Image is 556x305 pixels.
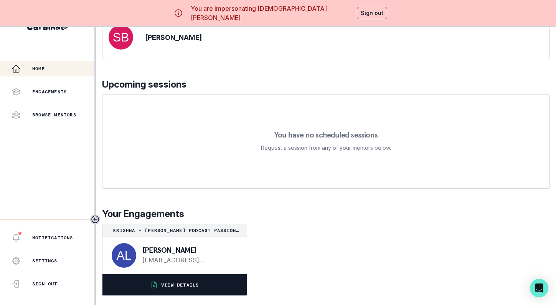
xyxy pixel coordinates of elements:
p: You are impersonating [DEMOGRAPHIC_DATA][PERSON_NAME] [191,4,354,22]
img: svg [112,243,136,268]
div: Open Intercom Messenger [530,279,548,297]
p: [PERSON_NAME] [145,32,202,43]
p: Krishna + [PERSON_NAME] Podcast Passion Project [106,227,244,234]
p: Home [32,66,45,72]
p: Sign Out [32,281,58,287]
p: Upcoming sessions [102,78,550,91]
button: VIEW DETAILS [102,274,247,295]
p: Settings [32,258,58,264]
p: Request a session from any of your mentors below. [261,143,391,152]
button: Toggle sidebar [90,214,100,224]
button: Sign out [357,7,387,19]
p: Your Engagements [102,207,550,221]
p: Notifications [32,235,73,241]
img: svg [109,25,133,50]
p: Engagements [32,89,67,95]
p: You have no scheduled sessions [274,131,378,139]
p: Browse Mentors [32,112,76,118]
p: [PERSON_NAME] [142,246,234,254]
p: VIEW DETAILS [161,282,199,288]
a: [EMAIL_ADDRESS][DOMAIN_NAME] [142,255,234,265]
